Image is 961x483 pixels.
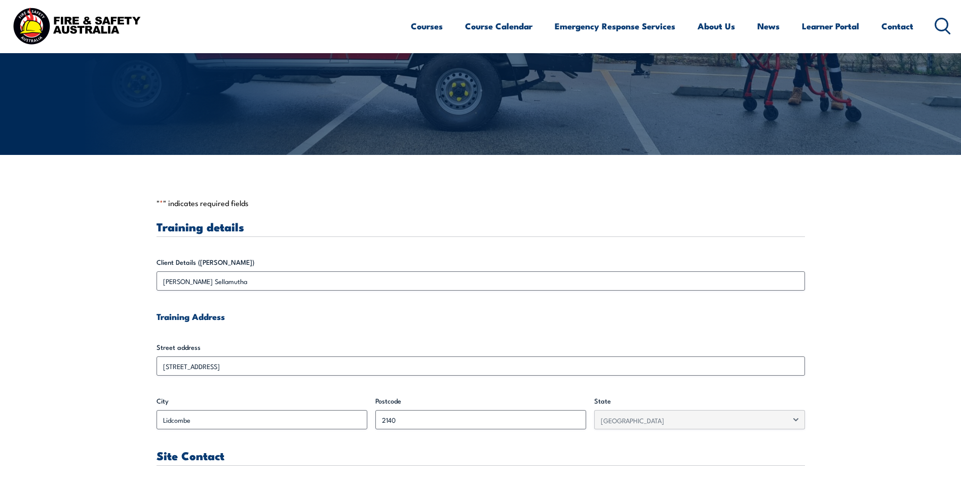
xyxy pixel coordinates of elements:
[157,450,805,461] h3: Site Contact
[157,221,805,232] h3: Training details
[157,198,805,208] p: " " indicates required fields
[411,13,443,39] a: Courses
[157,396,367,406] label: City
[465,13,532,39] a: Course Calendar
[375,396,586,406] label: Postcode
[802,13,859,39] a: Learner Portal
[881,13,913,39] a: Contact
[698,13,735,39] a: About Us
[157,311,805,322] h4: Training Address
[157,342,805,352] label: Street address
[157,257,805,267] label: Client Details ([PERSON_NAME])
[757,13,780,39] a: News
[594,396,805,406] label: State
[555,13,675,39] a: Emergency Response Services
